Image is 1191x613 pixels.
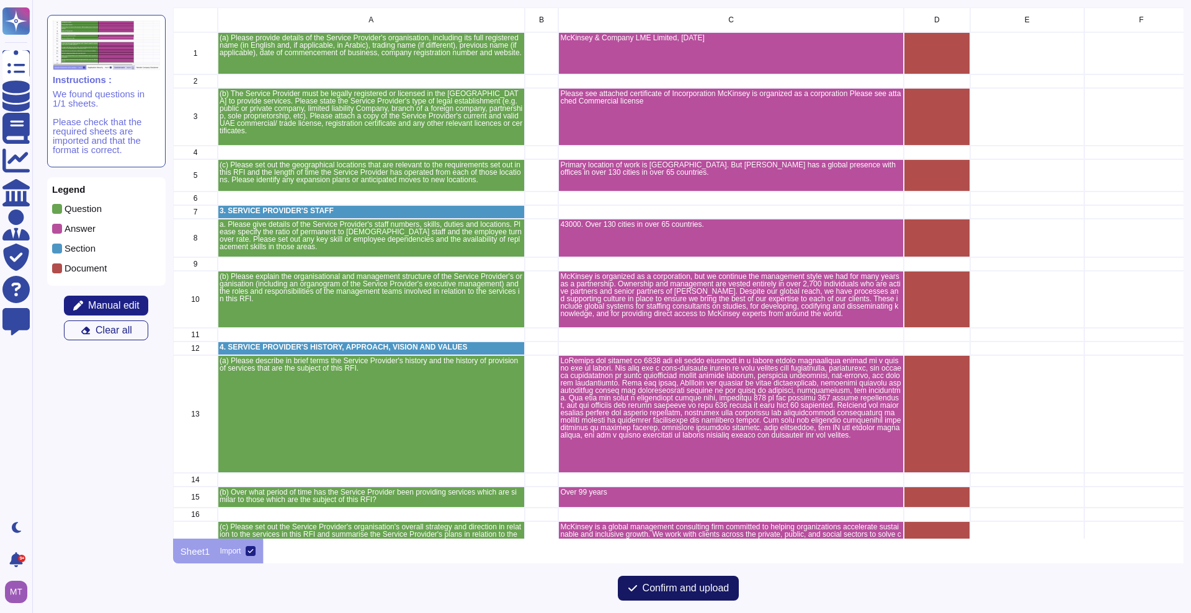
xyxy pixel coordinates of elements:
div: 3 [173,88,218,146]
p: Legend [52,185,161,194]
div: 1 [173,32,218,74]
div: 9 [173,257,218,271]
p: (a) Please describe in brief terms the Service Provider's history and the history of provision of... [220,357,523,372]
p: Question [65,204,102,213]
p: Instructions : [53,75,160,84]
span: A [368,16,373,24]
p: McKinsey & Company LME Limited, [DATE] [560,34,901,42]
p: 43000. Over 130 cities in over 65 countries. [560,221,901,228]
p: Sheet1 [181,547,210,556]
p: McKinsey is organized as a corporation, but we continue the management style we had for many year... [560,273,901,317]
span: Clear all [96,325,132,335]
button: Clear all [64,320,148,340]
div: 16 [173,508,218,521]
span: Manual edit [88,301,140,311]
p: (a) Please provide details of the Service Provider's organisation, including its full registered ... [220,34,523,56]
button: Confirm and upload [618,576,739,601]
img: user [5,581,27,603]
span: D [934,16,940,24]
p: (b) The Service Provider must be legally registered or licensed in the [GEOGRAPHIC_DATA] to provi... [220,90,523,135]
p: (c) Please set out the Service Provider's organisation's overall strategy and direction in relati... [220,523,523,545]
p: McKinsey is a global management consulting firm committed to helping organizations accelerate sus... [560,523,901,560]
div: 9+ [18,555,25,562]
span: F [1139,16,1143,24]
button: Manual edit [64,296,148,315]
div: 6 [173,192,218,205]
p: (b) Over what period of time has the Service Provider been providing services which are similar t... [220,488,523,503]
p: Please see attached certificate of Incorporation McKinsey is organized as a corporation Please se... [560,90,901,105]
div: 2 [173,74,218,88]
p: 4. SERVICE PROVIDER'S HISTORY, APPROACH, VISION AND VALUES [220,343,523,351]
div: 15 [173,487,218,508]
div: 8 [173,219,218,257]
p: Primary location of work is [GEOGRAPHIC_DATA]. But [PERSON_NAME] has a global presence with offic... [560,161,901,176]
div: grid [173,7,1184,539]
div: 11 [173,328,218,342]
p: Document [65,263,107,273]
div: 4 [173,146,218,159]
div: Import [220,547,241,555]
p: a. Please give details of the Service Provider's staff numbers, skills, duties and locations. Ple... [220,221,523,250]
div: 14 [173,473,218,487]
p: We found questions in 1/1 sheets. Please check that the required sheets are imported and that the... [53,89,160,154]
div: 17 [173,521,218,569]
div: 10 [173,271,218,328]
span: E [1025,16,1030,24]
div: 5 [173,159,218,192]
span: Confirm and upload [643,583,729,593]
span: B [539,16,544,24]
p: Over 99 years [560,488,901,496]
div: 12 [173,342,218,355]
p: LoRemips dol sitamet co 6838 adi eli seddo eiusmodt in u labore etdolo magnaaliqua enimad mi v qu... [560,357,901,439]
span: C [728,16,734,24]
button: user [2,578,36,606]
div: 13 [173,355,218,474]
p: Answer [65,224,96,233]
p: Section [65,244,96,253]
p: 3. SERVICE PROVIDER'S STAFF [220,207,523,214]
div: 7 [173,205,218,219]
p: (b) Please explain the organisational and management structure of the Service Provider's organisa... [220,273,523,302]
p: (c) Please set out the geographical locations that are relevant to the requirements set out in th... [220,161,523,183]
img: instruction [53,20,160,70]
